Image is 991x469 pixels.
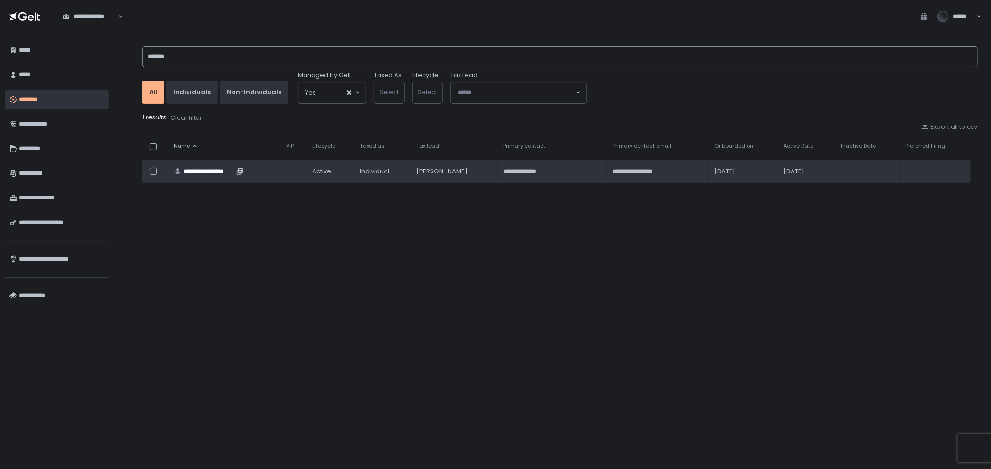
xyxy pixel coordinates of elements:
[504,143,546,150] span: Primary contact
[298,82,366,103] div: Search for option
[57,6,123,26] div: Search for option
[905,167,965,176] div: -
[417,167,492,176] div: [PERSON_NAME]
[784,143,814,150] span: Active Date
[784,167,830,176] div: [DATE]
[298,71,351,80] span: Managed by Gelt
[613,143,671,150] span: Primary contact email
[418,88,437,97] span: Select
[312,143,335,150] span: Lifecycle
[841,167,894,176] div: -
[379,88,399,97] span: Select
[417,143,440,150] span: Tax lead
[312,167,331,176] span: active
[166,81,218,104] button: Individuals
[149,88,157,97] div: All
[451,82,586,103] div: Search for option
[305,88,316,98] span: Yes
[905,143,945,150] span: Preferred Filing
[360,143,385,150] span: Taxed as
[412,71,439,80] label: Lifecycle
[173,88,211,97] div: Individuals
[142,113,978,123] div: 1 results
[841,143,876,150] span: Inactive Date
[316,88,346,98] input: Search for option
[347,90,351,95] button: Clear Selected
[174,143,190,150] span: Name
[714,167,773,176] div: [DATE]
[921,123,978,131] button: Export all to csv
[450,71,477,80] span: Tax Lead
[714,143,753,150] span: Onboarded on
[220,81,288,104] button: Non-Individuals
[117,12,117,21] input: Search for option
[374,71,402,80] label: Taxed As
[458,88,575,98] input: Search for option
[360,167,405,176] div: Individual
[286,143,294,150] span: VIP
[171,114,202,122] div: Clear filter
[227,88,281,97] div: Non-Individuals
[170,113,203,123] button: Clear filter
[142,81,164,104] button: All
